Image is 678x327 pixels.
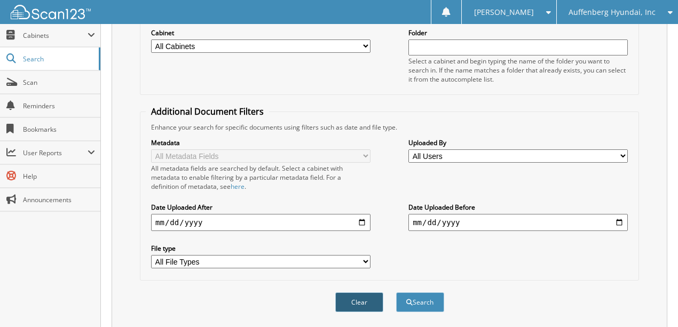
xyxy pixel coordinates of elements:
[396,292,444,312] button: Search
[151,164,370,191] div: All metadata fields are searched by default. Select a cabinet with metadata to enable filtering b...
[408,57,628,84] div: Select a cabinet and begin typing the name of the folder you want to search in. If the name match...
[408,214,628,231] input: end
[151,244,370,253] label: File type
[11,5,91,19] img: scan123-logo-white.svg
[408,138,628,147] label: Uploaded By
[625,276,678,327] iframe: Chat Widget
[474,9,534,15] span: [PERSON_NAME]
[335,292,383,312] button: Clear
[151,214,370,231] input: start
[23,54,93,63] span: Search
[408,203,628,212] label: Date Uploaded Before
[151,28,370,37] label: Cabinet
[23,101,95,110] span: Reminders
[23,78,95,87] span: Scan
[23,195,95,204] span: Announcements
[569,9,656,15] span: Auffenberg Hyundai, Inc
[151,138,370,147] label: Metadata
[231,182,245,191] a: here
[23,31,88,40] span: Cabinets
[146,106,269,117] legend: Additional Document Filters
[146,123,633,132] div: Enhance your search for specific documents using filters such as date and file type.
[23,148,88,157] span: User Reports
[408,28,628,37] label: Folder
[23,125,95,134] span: Bookmarks
[23,172,95,181] span: Help
[151,203,370,212] label: Date Uploaded After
